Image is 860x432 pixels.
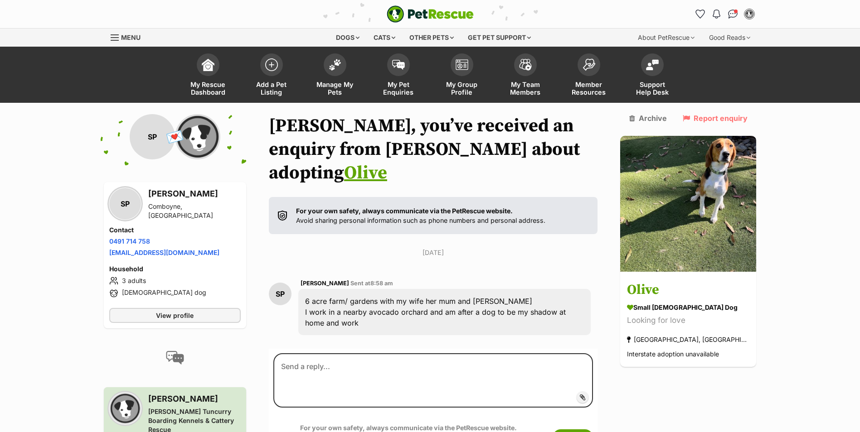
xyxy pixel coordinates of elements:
img: group-profile-icon-3fa3cf56718a62981997c0bc7e787c4b2cf8bcc04b72c1350f741eb67cf2f40e.svg [456,59,468,70]
div: Get pet support [462,29,537,47]
div: [GEOGRAPHIC_DATA], [GEOGRAPHIC_DATA] [627,334,749,346]
a: Manage My Pets [303,49,367,103]
div: Good Reads [703,29,757,47]
div: SP [130,114,175,159]
img: Olive [620,136,756,272]
div: Comboyne, [GEOGRAPHIC_DATA] [148,202,241,220]
a: My Pet Enquiries [367,49,430,103]
span: My Group Profile [442,81,482,96]
span: Interstate adoption unavailable [627,350,719,358]
a: Conversations [726,7,740,21]
img: dashboard-icon-eb2f2d2d3e046f16d808141f083e7271f6b2e854fb5c12c21221c1fb7104beca.svg [202,58,214,71]
a: My Team Members [494,49,557,103]
a: Menu [111,29,147,45]
ul: Account quick links [693,7,757,21]
img: notifications-46538b983faf8c2785f20acdc204bb7945ddae34d4c08c2a6579f10ce5e182be.svg [713,10,720,19]
div: 6 acre farm/ gardens with my wife her mum and [PERSON_NAME] I work in a nearby avocado orchard an... [298,289,591,335]
span: Member Resources [568,81,609,96]
span: 💌 [165,127,185,147]
span: 8:58 am [370,280,393,287]
div: small [DEMOGRAPHIC_DATA] Dog [627,303,749,312]
a: Olive [344,162,387,184]
span: My Pet Enquiries [378,81,419,96]
img: manage-my-pets-icon-02211641906a0b7f246fdf0571729dbe1e7629f14944591b6c1af311fb30b64b.svg [329,59,341,71]
span: Menu [121,34,141,41]
li: 3 adults [109,275,241,286]
button: My account [742,7,757,21]
div: Cats [367,29,402,47]
img: Sarah Rollan profile pic [745,10,754,19]
img: help-desk-icon-fdf02630f3aa405de69fd3d07c3f3aa587a6932b1a1747fa1d2bba05be0121f9.svg [646,59,659,70]
h3: [PERSON_NAME] [148,187,241,200]
div: SP [109,188,141,220]
strong: For your own safety, always communicate via the PetRescue website. [300,424,517,432]
a: Member Resources [557,49,621,103]
a: Olive small [DEMOGRAPHIC_DATA] Dog Looking for love [GEOGRAPHIC_DATA], [GEOGRAPHIC_DATA] Intersta... [620,274,756,367]
span: View profile [156,311,194,320]
a: Archive [629,114,667,122]
img: Forster Tuncurry Boarding Kennels & Cattery Rescue profile pic [175,114,220,159]
button: Notifications [709,7,724,21]
p: Avoid sharing personal information such as phone numbers and personal address. [296,206,545,226]
strong: For your own safety, always communicate via the PetRescue website. [296,207,513,215]
img: pet-enquiries-icon-7e3ad2cf08bfb03b45e93fb7055b45f3efa6380592205ae92323e6603595dc1f.svg [392,60,405,70]
a: Favourites [693,7,708,21]
img: team-members-icon-5396bd8760b3fe7c0b43da4ab00e1e3bb1a5d9ba89233759b79545d2d3fc5d0d.svg [519,59,532,71]
div: Other pets [403,29,460,47]
a: 0491 714 758 [109,237,150,245]
a: My Rescue Dashboard [176,49,240,103]
span: My Rescue Dashboard [188,81,228,96]
div: Looking for love [627,315,749,327]
h3: [PERSON_NAME] [148,393,241,405]
a: Add a Pet Listing [240,49,303,103]
a: Report enquiry [683,114,748,122]
h4: Contact [109,226,241,235]
span: Manage My Pets [315,81,355,96]
p: [DATE] [269,248,598,257]
h4: Household [109,264,241,274]
a: PetRescue [387,5,474,23]
img: add-pet-listing-icon-0afa8454b4691262ce3f59096e99ab1cd57d4a30225e0717b998d2c9b9846f56.svg [265,58,278,71]
div: About PetRescue [632,29,701,47]
img: logo-e224e6f780fb5917bec1dbf3a21bbac754714ae5b6737aabdf751b685950b380.svg [387,5,474,23]
div: Dogs [330,29,366,47]
span: Add a Pet Listing [251,81,292,96]
a: Support Help Desk [621,49,684,103]
a: My Group Profile [430,49,494,103]
img: Forster Tuncurry Boarding Kennels & Cattery Rescue profile pic [109,393,141,424]
div: SP [269,283,292,305]
span: [PERSON_NAME] [301,280,349,287]
h3: Olive [627,280,749,301]
h1: [PERSON_NAME], you’ve received an enquiry from [PERSON_NAME] about adopting [269,114,598,185]
a: [EMAIL_ADDRESS][DOMAIN_NAME] [109,249,219,256]
img: member-resources-icon-8e73f808a243e03378d46382f2149f9095a855e16c252ad45f914b54edf8863c.svg [583,58,595,71]
span: Support Help Desk [632,81,673,96]
li: [DEMOGRAPHIC_DATA] dog [109,288,241,299]
a: View profile [109,308,241,323]
span: Sent at [350,280,393,287]
span: My Team Members [505,81,546,96]
img: chat-41dd97257d64d25036548639549fe6c8038ab92f7586957e7f3b1b290dea8141.svg [728,10,738,19]
img: conversation-icon-4a6f8262b818ee0b60e3300018af0b2d0b884aa5de6e9bcb8d3d4eeb1a70a7c4.svg [166,351,184,365]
